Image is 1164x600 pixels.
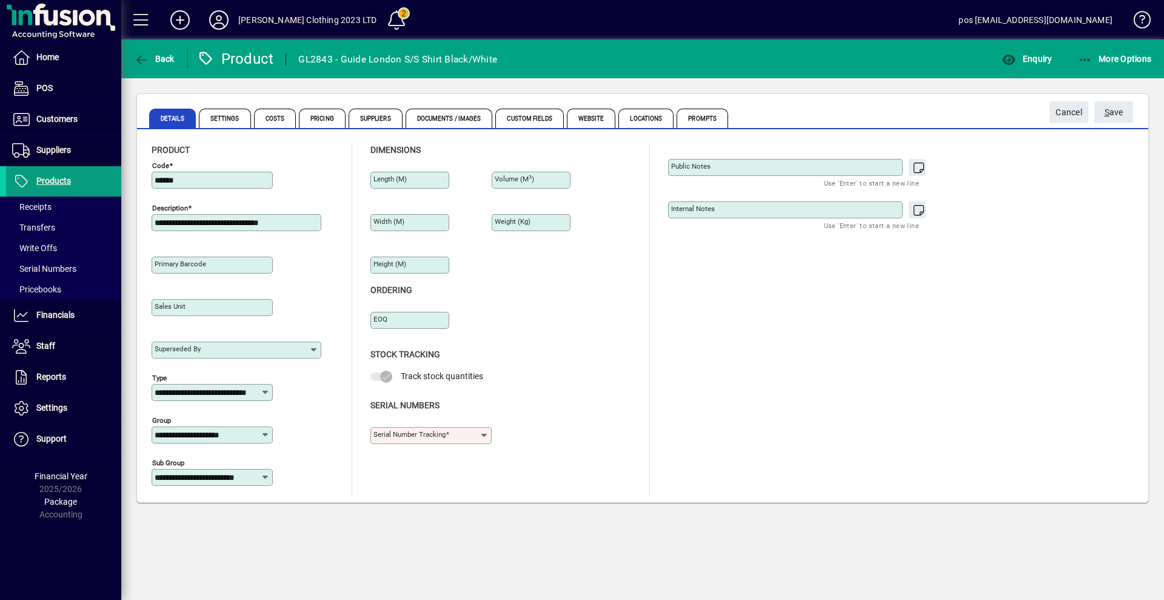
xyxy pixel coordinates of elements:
button: Enquiry [998,48,1055,70]
span: Ordering [370,285,412,295]
a: Pricebooks [6,279,121,300]
span: Enquiry [1002,54,1052,64]
span: Write Offs [12,243,57,253]
span: Track stock quantities [401,371,483,381]
mat-label: Sales unit [155,302,186,311]
button: Add [161,9,199,31]
mat-label: Length (m) [373,175,407,183]
a: Suppliers [6,135,121,166]
span: Receipts [12,202,52,212]
span: More Options [1078,54,1152,64]
mat-hint: Use 'Enter' to start a new line [824,176,919,190]
mat-label: Volume (m ) [495,175,534,183]
mat-label: Sub group [152,459,184,467]
mat-label: EOQ [373,315,387,323]
a: POS [6,73,121,104]
mat-label: Group [152,416,171,425]
span: Serial Numbers [12,264,76,274]
mat-label: Weight (Kg) [495,217,530,226]
span: Details [149,109,196,128]
span: Suppliers [349,109,403,128]
button: More Options [1075,48,1155,70]
span: Home [36,52,59,62]
sup: 3 [529,174,532,180]
mat-label: Code [152,161,169,170]
mat-hint: Use 'Enter' to start a new line [824,218,919,232]
span: Settings [199,109,251,128]
a: Staff [6,331,121,362]
a: Support [6,424,121,454]
div: GL2843 - Guide London S/S Shirt Black/White [298,50,497,69]
span: Pricebooks [12,285,61,294]
span: Stock Tracking [370,349,440,359]
span: Documents / Images [406,109,493,128]
span: Staff [36,341,55,351]
mat-label: Primary barcode [155,260,206,268]
a: Reports [6,362,121,393]
span: Settings [36,403,67,413]
a: Serial Numbers [6,258,121,279]
span: Website [567,109,616,128]
span: Cancel [1055,103,1082,123]
mat-label: Public Notes [671,162,711,170]
span: Custom Fields [495,109,563,128]
span: Product [152,145,190,155]
div: pos [EMAIL_ADDRESS][DOMAIN_NAME] [958,10,1112,30]
a: Customers [6,104,121,135]
span: S [1105,107,1109,117]
span: Reports [36,372,66,382]
span: Back [134,54,175,64]
app-page-header-button: Back [121,48,188,70]
div: [PERSON_NAME] Clothing 2023 LTD [238,10,376,30]
span: Financial Year [35,471,87,481]
mat-label: Internal Notes [671,204,715,213]
div: Product [197,49,274,69]
span: Locations [618,109,674,128]
button: Cancel [1049,101,1088,123]
mat-label: Serial Number tracking [373,430,446,439]
a: Settings [6,393,121,423]
span: Financials [36,310,75,320]
span: Package [44,497,77,507]
a: Transfers [6,217,121,238]
span: Pricing [299,109,346,128]
span: Costs [254,109,296,128]
span: POS [36,83,53,93]
a: Financials [6,300,121,331]
span: Suppliers [36,145,71,155]
a: Knowledge Base [1125,2,1149,42]
span: ave [1105,103,1123,123]
mat-label: Type [152,374,167,382]
mat-label: Height (m) [373,260,406,268]
button: Profile [199,9,238,31]
span: Prompts [677,109,728,128]
mat-label: Width (m) [373,217,404,226]
button: Back [131,48,178,70]
a: Write Offs [6,238,121,258]
span: Customers [36,114,78,124]
span: Products [36,176,71,186]
button: Save [1094,101,1133,123]
span: Support [36,434,67,443]
span: Serial Numbers [370,400,440,410]
a: Receipts [6,197,121,217]
a: Home [6,42,121,73]
span: Dimensions [370,145,421,155]
mat-label: Description [152,204,188,212]
span: Transfers [12,223,55,232]
mat-label: Superseded by [155,345,201,353]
